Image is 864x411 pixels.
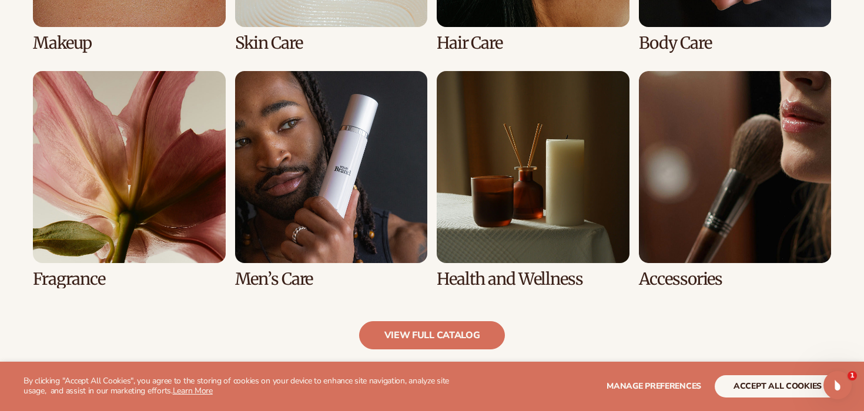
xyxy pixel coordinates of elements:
span: 1 [848,371,857,380]
h3: Body Care [639,34,832,52]
a: Learn More [173,385,213,396]
h3: Hair Care [437,34,629,52]
a: view full catalog [359,321,505,349]
span: Manage preferences [607,380,701,392]
iframe: Intercom live chat [823,371,852,399]
button: accept all cookies [715,375,840,397]
p: By clicking "Accept All Cookies", you agree to the storing of cookies on your device to enhance s... [24,376,459,396]
button: Manage preferences [607,375,701,397]
div: 5 / 8 [33,71,226,288]
div: 7 / 8 [437,71,629,288]
div: 8 / 8 [639,71,832,288]
h3: Skin Care [235,34,428,52]
h3: Makeup [33,34,226,52]
div: 6 / 8 [235,71,428,288]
